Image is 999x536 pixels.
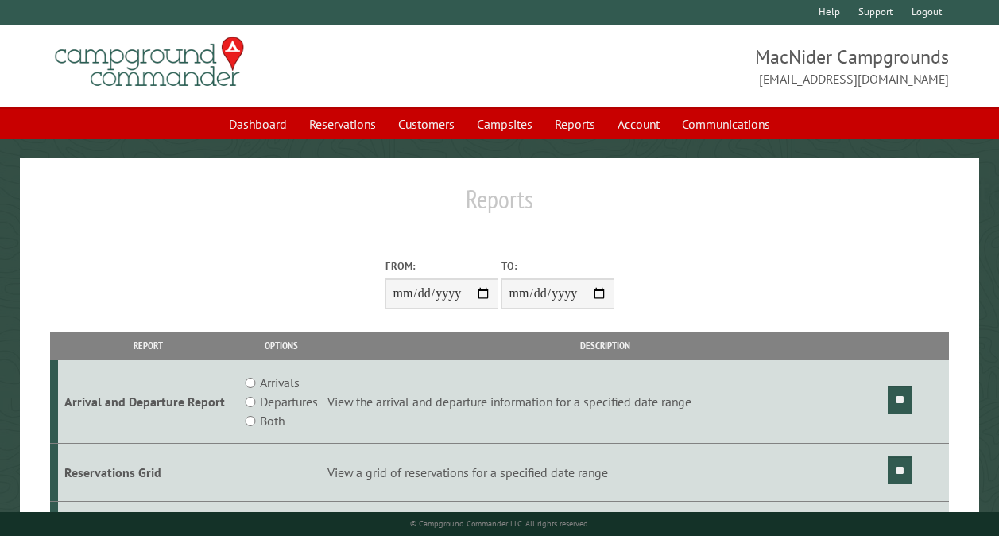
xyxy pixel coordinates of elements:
span: MacNider Campgrounds [EMAIL_ADDRESS][DOMAIN_NAME] [500,44,950,88]
label: From: [385,258,498,274]
a: Campsites [467,109,542,139]
td: Arrival and Departure Report [58,360,238,444]
label: Both [260,411,285,430]
td: View the arrival and departure information for a specified date range [325,360,885,444]
a: Customers [389,109,464,139]
small: © Campground Commander LLC. All rights reserved. [410,519,590,529]
th: Options [238,332,325,359]
th: Report [58,332,238,359]
img: Campground Commander [50,31,249,93]
a: Dashboard [219,109,296,139]
h1: Reports [50,184,949,227]
label: Arrivals [260,373,300,392]
th: Description [325,332,885,359]
label: To: [501,258,614,274]
td: View a grid of reservations for a specified date range [325,444,885,502]
label: Departures [260,392,318,411]
a: Reports [545,109,605,139]
td: Reservations Grid [58,444,238,502]
a: Communications [672,109,780,139]
a: Account [608,109,669,139]
a: Reservations [300,109,385,139]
